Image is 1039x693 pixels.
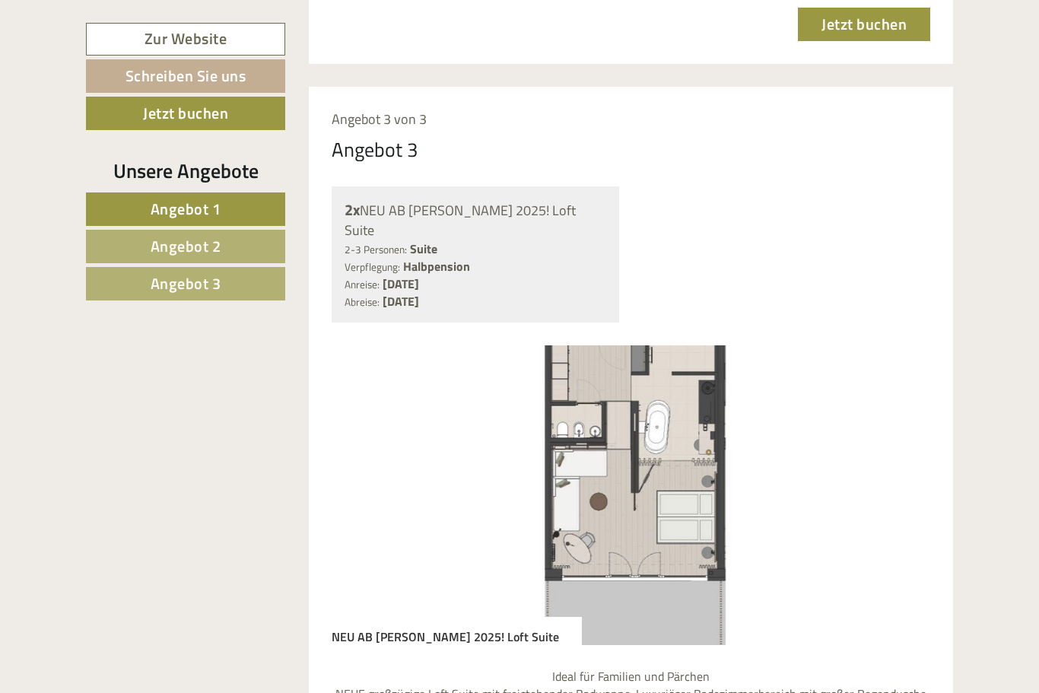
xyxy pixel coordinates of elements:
[888,476,904,514] button: Next
[332,617,582,646] div: NEU AB [PERSON_NAME] 2025! Loft Suite
[383,292,419,310] b: [DATE]
[358,476,374,514] button: Previous
[332,109,427,129] span: Angebot 3 von 3
[151,272,221,295] span: Angebot 3
[151,197,221,221] span: Angebot 1
[332,135,418,164] div: Angebot 3
[798,8,930,41] a: Jetzt buchen
[345,198,360,221] b: 2x
[86,59,285,93] a: Schreiben Sie uns
[261,11,338,37] div: Mittwoch
[345,277,380,292] small: Anreise:
[345,294,380,310] small: Abreise:
[501,394,599,428] button: Senden
[86,157,285,185] div: Unsere Angebote
[383,275,419,293] b: [DATE]
[151,234,221,258] span: Angebot 2
[332,345,931,645] img: image
[86,97,285,130] a: Jetzt buchen
[11,41,243,87] div: Guten Tag, wie können wir Ihnen helfen?
[86,23,285,56] a: Zur Website
[345,199,607,240] div: NEU AB [PERSON_NAME] 2025! Loft Suite
[23,74,235,84] small: 14:12
[410,240,437,258] b: Suite
[345,242,407,257] small: 2-3 Personen:
[23,44,235,56] div: [GEOGRAPHIC_DATA]
[345,259,400,275] small: Verpflegung:
[403,257,470,275] b: Halbpension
